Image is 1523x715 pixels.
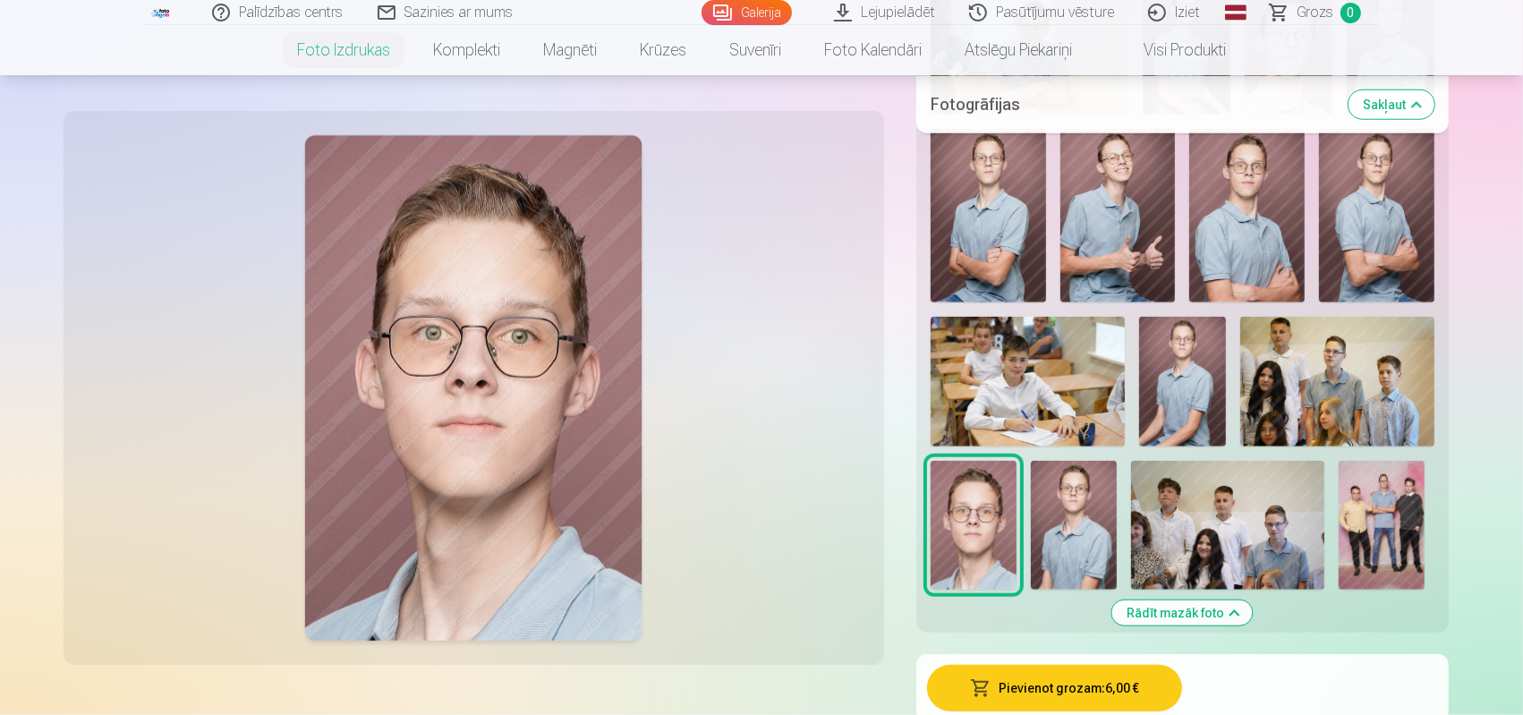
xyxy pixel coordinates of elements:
button: Rādīt mazāk foto [1112,600,1253,626]
a: Foto izdrukas [276,25,412,75]
a: Visi produkti [1093,25,1247,75]
span: 0 [1340,3,1361,23]
a: Komplekti [412,25,522,75]
a: Krūzes [618,25,708,75]
button: Pievienot grozam:6,00 € [927,665,1183,711]
button: Sakļaut [1349,89,1434,118]
span: Grozs [1297,2,1333,23]
a: Suvenīri [708,25,803,75]
h5: Fotogrāfijas [931,91,1334,116]
a: Foto kalendāri [803,25,943,75]
a: Atslēgu piekariņi [943,25,1093,75]
a: Magnēti [522,25,618,75]
img: /fa1 [151,7,171,18]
